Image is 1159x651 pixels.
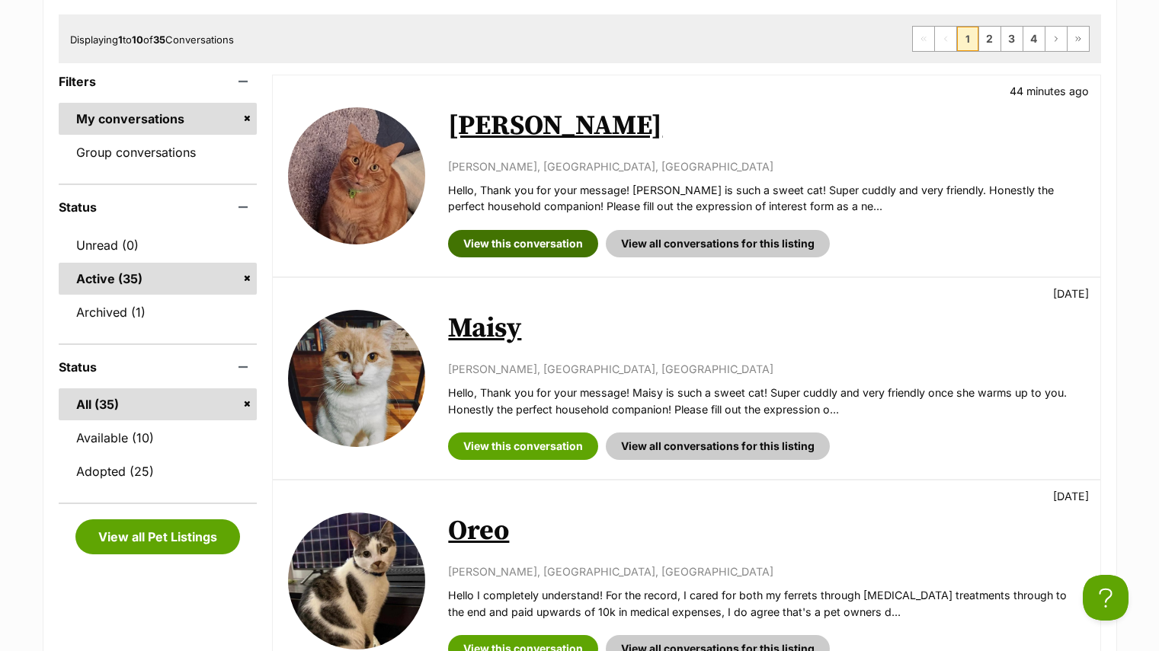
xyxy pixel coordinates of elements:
img: Oreo [288,512,425,649]
p: [DATE] [1053,488,1089,504]
a: View all conversations for this listing [606,432,830,460]
p: Hello, Thank you for your message! Maisy is such a sweet cat! Super cuddly and very friendly once... [448,385,1084,417]
a: Available (10) [59,422,258,454]
p: 44 minutes ago [1010,83,1089,99]
p: Hello I completely understand! For the record, I cared for both my ferrets through [MEDICAL_DATA]... [448,587,1084,620]
a: Adopted (25) [59,455,258,487]
a: All (35) [59,388,258,420]
a: View all Pet Listings [75,519,240,554]
header: Status [59,200,258,214]
a: Group conversations [59,136,258,168]
a: View all conversations for this listing [606,230,830,257]
img: Frankie [288,107,425,244]
p: [PERSON_NAME], [GEOGRAPHIC_DATA], [GEOGRAPHIC_DATA] [448,361,1084,377]
span: Previous page [935,27,956,51]
span: Page 1 [957,27,978,51]
a: [PERSON_NAME] [448,109,662,143]
span: Displaying to of Conversations [70,34,234,46]
a: Archived (1) [59,296,258,328]
a: Next page [1045,27,1067,51]
nav: Pagination [912,26,1090,52]
a: View this conversation [448,230,598,257]
a: Page 3 [1001,27,1023,51]
p: [DATE] [1053,286,1089,302]
a: Oreo [448,514,509,548]
a: Last page [1068,27,1089,51]
strong: 10 [132,34,143,46]
a: Active (35) [59,263,258,295]
header: Filters [59,75,258,88]
a: View this conversation [448,432,598,460]
iframe: Help Scout Beacon - Open [1083,575,1129,621]
p: [PERSON_NAME], [GEOGRAPHIC_DATA], [GEOGRAPHIC_DATA] [448,563,1084,579]
a: Page 2 [979,27,1001,51]
a: Unread (0) [59,229,258,261]
span: First page [913,27,934,51]
a: Maisy [448,311,521,346]
img: Maisy [288,310,425,447]
p: [PERSON_NAME], [GEOGRAPHIC_DATA], [GEOGRAPHIC_DATA] [448,158,1084,174]
strong: 1 [118,34,123,46]
p: Hello, Thank you for your message! [PERSON_NAME] is such a sweet cat! Super cuddly and very frien... [448,182,1084,215]
a: Page 4 [1023,27,1045,51]
strong: 35 [153,34,165,46]
header: Status [59,360,258,374]
a: My conversations [59,103,258,135]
